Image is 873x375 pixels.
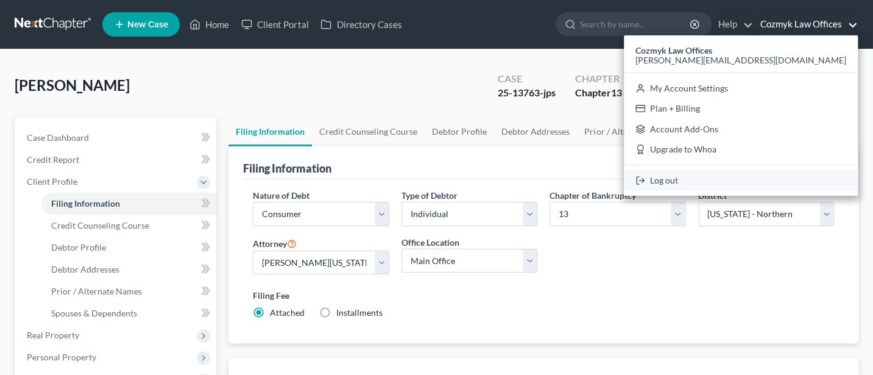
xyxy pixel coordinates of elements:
[575,86,622,100] div: Chapter
[51,286,142,296] span: Prior / Alternate Names
[253,289,834,302] label: Filing Fee
[253,236,297,251] label: Attorney
[754,13,858,35] a: Cozmyk Law Offices
[51,198,120,209] span: Filing Information
[27,352,96,362] span: Personal Property
[498,72,556,86] div: Case
[51,308,137,318] span: Spouses & Dependents
[577,117,682,146] a: Prior / Alternate Names
[243,161,331,176] div: Filing Information
[270,307,305,318] span: Attached
[253,189,309,202] label: Nature of Debt
[15,76,130,94] span: [PERSON_NAME]
[550,189,636,202] label: Chapter of Bankruptcy
[183,13,235,35] a: Home
[635,55,846,65] span: [PERSON_NAME][EMAIL_ADDRESS][DOMAIN_NAME]
[635,45,712,55] strong: Cozmyk Law Offices
[712,13,753,35] a: Help
[27,132,89,143] span: Case Dashboard
[624,119,858,140] a: Account Add-Ons
[51,220,149,230] span: Credit Counseling Course
[624,35,858,196] div: Cozmyk Law Offices
[41,193,216,215] a: Filing Information
[494,117,577,146] a: Debtor Addresses
[425,117,494,146] a: Debtor Profile
[17,127,216,149] a: Case Dashboard
[41,259,216,280] a: Debtor Addresses
[611,87,622,98] span: 13
[41,302,216,324] a: Spouses & Dependents
[27,176,77,187] span: Client Profile
[235,13,314,35] a: Client Portal
[314,13,408,35] a: Directory Cases
[27,154,79,165] span: Credit Report
[336,307,383,318] span: Installments
[51,242,106,252] span: Debtor Profile
[228,117,312,146] a: Filing Information
[624,170,858,191] a: Log out
[401,189,458,202] label: Type of Debtor
[498,86,556,100] div: 25-13763-jps
[17,149,216,171] a: Credit Report
[580,13,691,35] input: Search by name...
[312,117,425,146] a: Credit Counseling Course
[401,236,459,249] label: Office Location
[27,330,79,340] span: Real Property
[624,78,858,99] a: My Account Settings
[575,72,622,86] div: Chapter
[51,264,119,274] span: Debtor Addresses
[624,98,858,119] a: Plan + Billing
[41,215,216,237] a: Credit Counseling Course
[624,140,858,160] a: Upgrade to Whoa
[41,280,216,302] a: Prior / Alternate Names
[41,237,216,259] a: Debtor Profile
[127,20,168,29] span: New Case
